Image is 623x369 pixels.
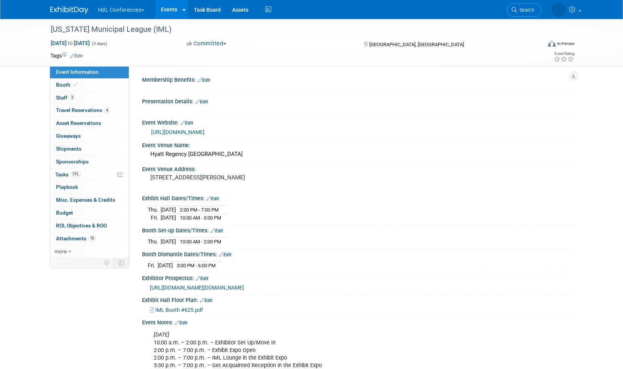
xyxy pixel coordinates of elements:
span: Misc. Expenses & Credits [56,197,115,203]
a: Edit [200,298,212,303]
a: Edit [211,228,223,234]
span: (3 days) [91,41,107,46]
span: Asset Reservations [56,120,101,126]
div: Presentation Details: [142,96,573,106]
td: Fri. [148,214,161,222]
span: IML Booth #625.pdf [155,307,203,313]
span: Staff [56,95,75,101]
a: Edit [175,320,187,325]
a: more [50,245,129,258]
span: 2:00 PM - 7:00 PM [180,207,219,213]
a: Misc. Expenses & Credits [50,194,129,206]
div: Event Website: [142,117,573,127]
a: Travel Reservations4 [50,104,129,117]
td: [DATE] [161,206,176,214]
a: Staff3 [50,92,129,104]
a: ROI, Objectives & ROO [50,220,129,232]
a: Edit [195,99,208,104]
a: Edit [219,252,231,257]
td: [DATE] [161,238,176,246]
span: Budget [56,210,73,216]
span: 10 [88,235,96,241]
span: 4 [104,107,110,113]
div: Event Format [497,39,575,51]
div: Event Rating [554,52,574,56]
i: [DATE] [154,332,169,338]
div: Exhibit Hall Floor Plan: [142,294,573,304]
a: Sponsorships [50,156,129,168]
a: Edit [206,196,219,201]
span: 10:00 AM - 3:00 PM [180,215,221,221]
td: [DATE] [158,262,173,269]
a: [URL][DOMAIN_NAME] [151,129,205,135]
div: Hyatt Regency [GEOGRAPHIC_DATA] [148,148,567,160]
img: Format-Inperson.png [548,40,556,47]
a: Edit [70,53,83,59]
div: In-Person [557,41,575,47]
img: ExhibitDay [50,6,88,14]
span: Event Information [56,69,98,75]
div: Membership Benefits: [142,74,573,84]
a: Playbook [50,181,129,193]
td: Fri. [148,262,158,269]
span: ROI, Objectives & ROO [56,223,107,229]
div: Booth Set-up Dates/Times: [142,225,573,235]
a: Budget [50,207,129,219]
a: Edit [198,78,210,83]
div: Exhibit Hall Dates/Times: [142,193,573,202]
pre: [STREET_ADDRESS][PERSON_NAME] [150,174,313,181]
button: Committed [184,40,229,48]
div: [US_STATE] Municipal League (IML) [48,23,530,36]
td: Personalize Event Tab Strip [100,258,114,268]
td: Toggle Event Tabs [113,258,129,268]
span: Tasks [55,171,81,177]
a: Attachments10 [50,232,129,245]
a: Edit [196,276,208,281]
span: 77% [70,171,81,177]
span: Search [517,7,534,13]
span: Shipments [56,146,81,152]
span: [GEOGRAPHIC_DATA], [GEOGRAPHIC_DATA] [369,42,464,47]
span: to [67,40,74,46]
div: Exhibitor Prospectus: [142,272,573,282]
div: Event Venue Address: [142,163,573,173]
span: [DATE] [DATE] [50,40,90,47]
td: [DATE] [161,214,176,222]
td: Tags [50,52,83,59]
span: 3 [69,95,75,100]
i: Booth reservation complete [74,83,78,87]
span: Attachments [56,235,96,241]
img: Polly Tracy [551,3,566,17]
span: 10:00 AM - 2:00 PM [180,239,221,244]
span: Booth [56,82,79,88]
span: Sponsorships [56,159,89,165]
span: Giveaways [56,133,81,139]
div: Event Notes: [142,317,573,327]
a: [URL][DOMAIN_NAME][DOMAIN_NAME] [150,285,244,291]
a: IML Booth #625.pdf [150,307,203,313]
a: Booth [50,79,129,91]
a: Giveaways [50,130,129,142]
a: Tasks77% [50,168,129,181]
div: Event Venue Name: [142,140,573,149]
a: Search [507,3,542,17]
a: Event Information [50,66,129,78]
div: Booth Dismantle Dates/Times: [142,249,573,258]
span: Playbook [56,184,78,190]
a: Shipments [50,143,129,155]
a: Edit [181,120,193,126]
td: Thu. [148,206,161,214]
span: Travel Reservations [56,107,110,113]
td: Thu. [148,238,161,246]
a: Asset Reservations [50,117,129,129]
span: more [55,248,67,254]
span: 3:00 PM - 6:00 PM [177,263,215,268]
